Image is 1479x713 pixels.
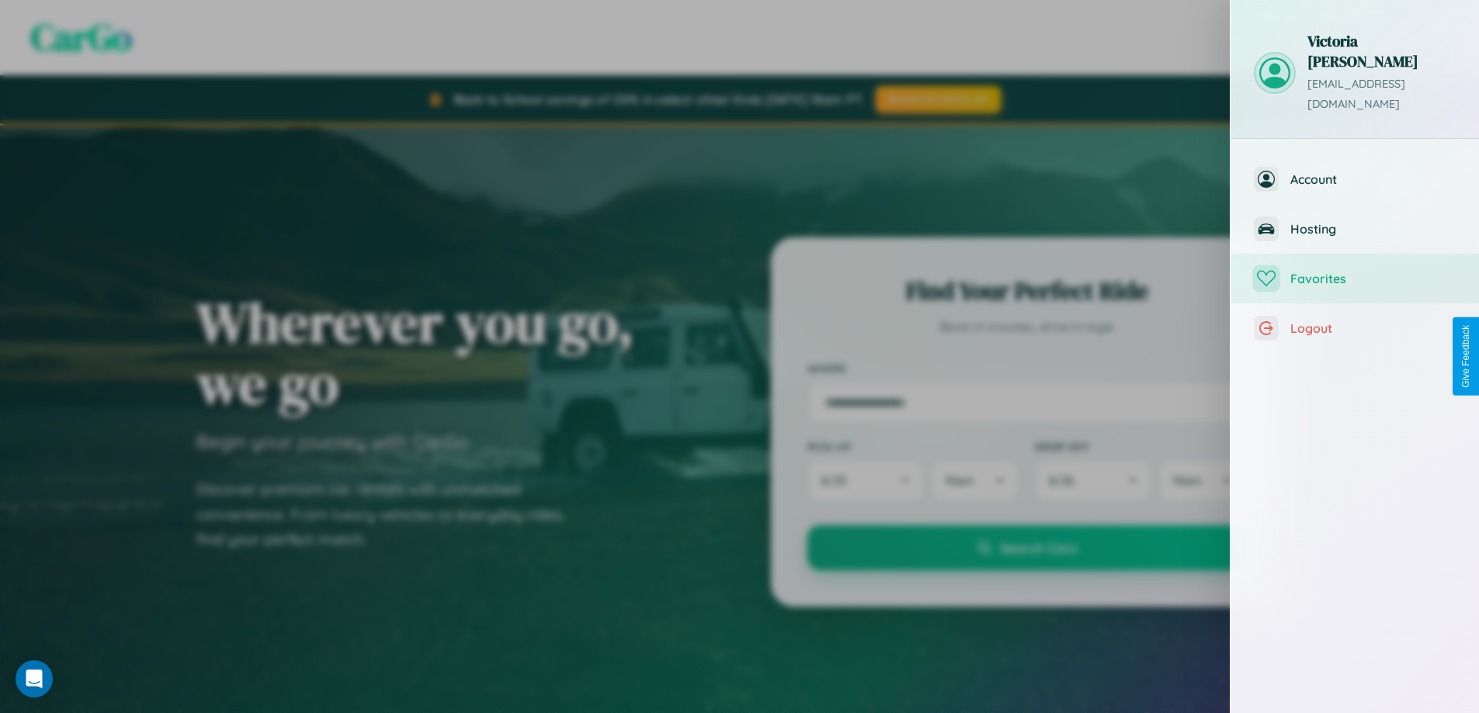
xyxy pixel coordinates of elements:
h3: Victoria [PERSON_NAME] [1307,31,1456,71]
span: Logout [1290,320,1456,336]
span: Favorites [1290,271,1456,286]
button: Account [1231,154,1479,204]
div: Open Intercom Messenger [16,660,53,697]
span: Hosting [1290,221,1456,237]
button: Logout [1231,303,1479,353]
span: Account [1290,171,1456,187]
p: [EMAIL_ADDRESS][DOMAIN_NAME] [1307,74,1456,115]
button: Hosting [1231,204,1479,254]
div: Give Feedback [1460,325,1471,388]
button: Favorites [1231,254,1479,303]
